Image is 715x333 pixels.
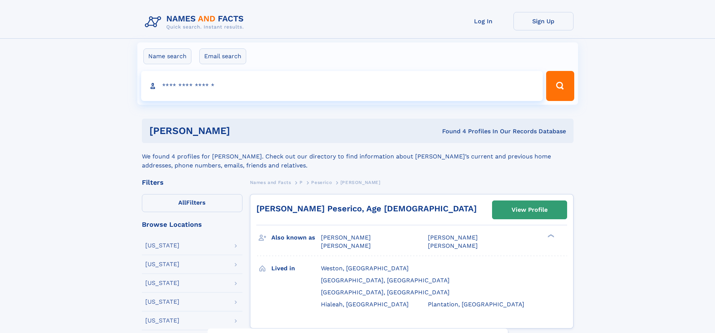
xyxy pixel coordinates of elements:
div: ❯ [546,234,555,238]
span: Peserico [311,180,332,185]
input: search input [141,71,543,101]
div: We found 4 profiles for [PERSON_NAME]. Check out our directory to find information about [PERSON_... [142,143,574,170]
div: [US_STATE] [145,280,179,286]
div: [US_STATE] [145,299,179,305]
span: [PERSON_NAME] [428,234,478,241]
span: [GEOGRAPHIC_DATA], [GEOGRAPHIC_DATA] [321,289,450,296]
span: P [300,180,303,185]
label: Name search [143,48,191,64]
span: Hialeah, [GEOGRAPHIC_DATA] [321,301,409,308]
a: View Profile [492,201,567,219]
div: Found 4 Profiles In Our Records Database [336,127,566,136]
div: [US_STATE] [145,318,179,324]
div: [US_STATE] [145,243,179,249]
span: [PERSON_NAME] [428,242,478,249]
span: Plantation, [GEOGRAPHIC_DATA] [428,301,524,308]
div: Filters [142,179,242,186]
div: View Profile [512,201,548,218]
div: [US_STATE] [145,261,179,267]
label: Email search [199,48,246,64]
img: Logo Names and Facts [142,12,250,32]
h3: Also known as [271,231,321,244]
a: [PERSON_NAME] Peserico, Age [DEMOGRAPHIC_DATA] [256,204,477,213]
span: [PERSON_NAME] [321,242,371,249]
a: Peserico [311,178,332,187]
label: Filters [142,194,242,212]
span: [PERSON_NAME] [340,180,381,185]
h3: Lived in [271,262,321,275]
span: All [178,199,186,206]
a: Names and Facts [250,178,291,187]
span: Weston, [GEOGRAPHIC_DATA] [321,265,409,272]
a: Log In [453,12,513,30]
h1: [PERSON_NAME] [149,126,336,136]
span: [GEOGRAPHIC_DATA], [GEOGRAPHIC_DATA] [321,277,450,284]
span: [PERSON_NAME] [321,234,371,241]
a: P [300,178,303,187]
div: Browse Locations [142,221,242,228]
a: Sign Up [513,12,574,30]
button: Search Button [546,71,574,101]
